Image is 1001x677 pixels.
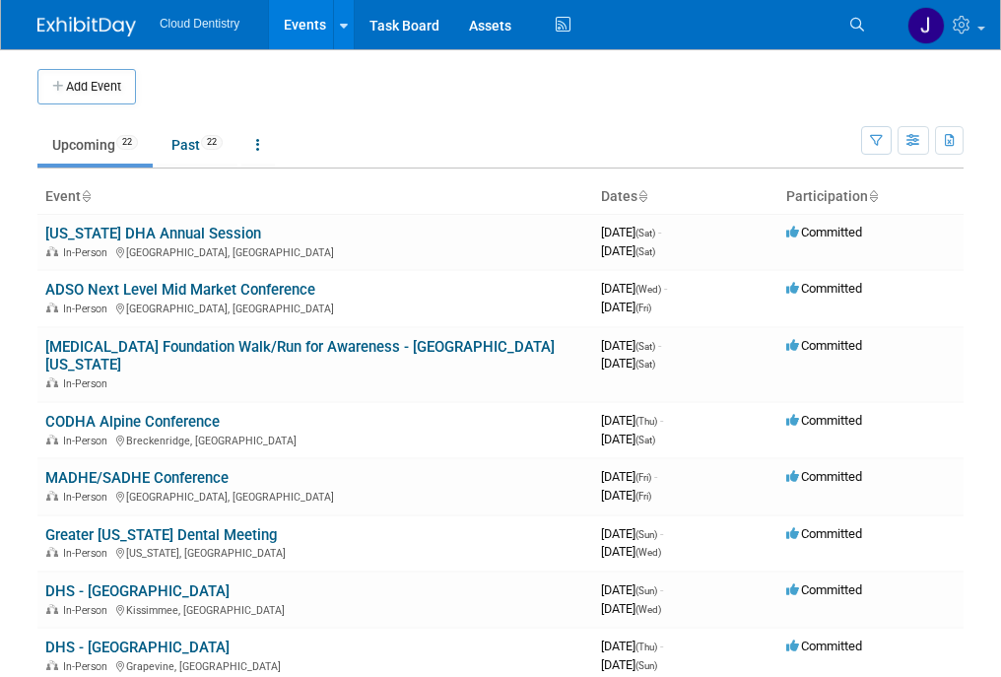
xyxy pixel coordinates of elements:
span: 22 [116,135,138,150]
a: [US_STATE] DHA Annual Session [45,225,261,242]
span: [DATE] [601,582,663,597]
div: [US_STATE], [GEOGRAPHIC_DATA] [45,544,585,560]
div: [GEOGRAPHIC_DATA], [GEOGRAPHIC_DATA] [45,243,585,259]
a: Sort by Event Name [81,188,91,204]
span: - [660,639,663,653]
img: In-Person Event [46,246,58,256]
a: DHS - [GEOGRAPHIC_DATA] [45,582,230,600]
img: In-Person Event [46,491,58,501]
span: [DATE] [601,225,661,239]
span: - [660,582,663,597]
span: - [660,526,663,541]
a: Upcoming22 [37,126,153,164]
a: Sort by Participation Type [868,188,878,204]
img: ExhibitDay [37,17,136,36]
span: (Sun) [635,529,657,540]
div: Kissimmee, [GEOGRAPHIC_DATA] [45,601,585,617]
span: [DATE] [601,469,657,484]
span: (Sat) [635,341,655,352]
img: Jessica Estrada [907,7,945,44]
span: (Sat) [635,246,655,257]
span: (Wed) [635,284,661,295]
span: [DATE] [601,413,663,428]
span: (Sat) [635,228,655,238]
span: In-Person [63,377,113,390]
span: In-Person [63,303,113,315]
div: [GEOGRAPHIC_DATA], [GEOGRAPHIC_DATA] [45,300,585,315]
img: In-Person Event [46,377,58,387]
span: - [658,225,661,239]
span: In-Person [63,491,113,504]
span: (Wed) [635,547,661,558]
span: In-Person [63,547,113,560]
span: In-Person [63,660,113,673]
span: In-Person [63,435,113,447]
span: (Sat) [635,435,655,445]
img: In-Person Event [46,303,58,312]
a: Greater [US_STATE] Dental Meeting [45,526,277,544]
span: Committed [786,639,862,653]
div: [GEOGRAPHIC_DATA], [GEOGRAPHIC_DATA] [45,488,585,504]
a: DHS - [GEOGRAPHIC_DATA] [45,639,230,656]
span: (Sat) [635,359,655,370]
th: Participation [778,180,964,214]
span: Committed [786,413,862,428]
span: (Sun) [635,660,657,671]
span: - [658,338,661,353]
a: Past22 [157,126,237,164]
span: (Fri) [635,491,651,502]
span: [DATE] [601,639,663,653]
span: Committed [786,469,862,484]
span: [DATE] [601,432,655,446]
span: [DATE] [601,601,661,616]
button: Add Event [37,69,136,104]
span: Committed [786,281,862,296]
img: In-Person Event [46,660,58,670]
span: (Thu) [635,642,657,652]
span: - [664,281,667,296]
span: [DATE] [601,488,651,503]
span: Cloud Dentistry [160,17,239,31]
a: ADSO Next Level Mid Market Conference [45,281,315,299]
span: Committed [786,526,862,541]
a: Sort by Start Date [637,188,647,204]
span: (Thu) [635,416,657,427]
a: [MEDICAL_DATA] Foundation Walk/Run for Awareness - [GEOGRAPHIC_DATA][US_STATE] [45,338,555,374]
span: Committed [786,225,862,239]
span: - [654,469,657,484]
div: Breckenridge, [GEOGRAPHIC_DATA] [45,432,585,447]
span: [DATE] [601,544,661,559]
span: In-Person [63,246,113,259]
span: 22 [201,135,223,150]
img: In-Person Event [46,547,58,557]
span: [DATE] [601,243,655,258]
span: (Fri) [635,303,651,313]
a: MADHE/SADHE Conference [45,469,229,487]
span: Committed [786,582,862,597]
span: (Sun) [635,585,657,596]
span: Committed [786,338,862,353]
span: (Wed) [635,604,661,615]
span: [DATE] [601,526,663,541]
th: Dates [593,180,778,214]
span: [DATE] [601,338,661,353]
span: (Fri) [635,472,651,483]
img: In-Person Event [46,604,58,614]
a: CODHA Alpine Conference [45,413,220,431]
span: [DATE] [601,300,651,314]
span: [DATE] [601,281,667,296]
span: - [660,413,663,428]
th: Event [37,180,593,214]
span: In-Person [63,604,113,617]
span: [DATE] [601,657,657,672]
img: In-Person Event [46,435,58,444]
span: [DATE] [601,356,655,371]
div: Grapevine, [GEOGRAPHIC_DATA] [45,657,585,673]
